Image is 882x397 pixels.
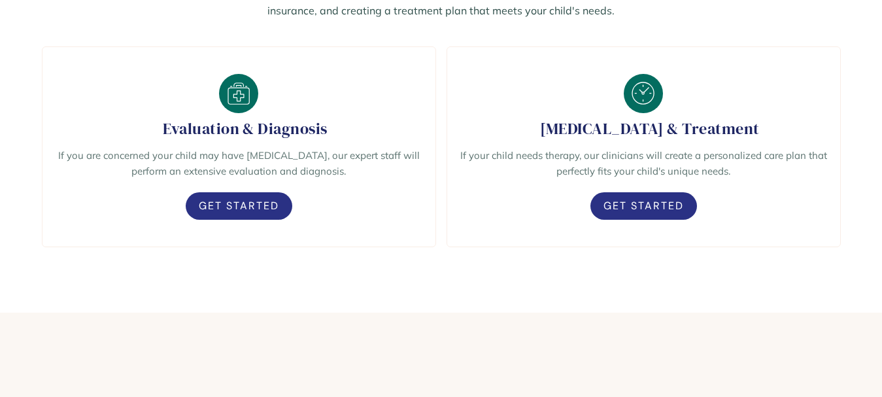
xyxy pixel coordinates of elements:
a: Get Started [186,192,292,220]
p: If you are concerned your child may have [MEDICAL_DATA], our expert staff will perform an extensi... [56,148,422,179]
img: 24 Hours Service - Doctor Webflow Template [624,74,663,113]
h2: [MEDICAL_DATA] & Treatment [460,120,827,138]
a: Get Started [590,192,697,220]
img: Years of Experience - Doctor Webflow Template [219,74,258,113]
p: If your child needs therapy, our clinicians will create a personalized care plan that perfectly f... [460,148,827,179]
h2: Evaluation & Diagnosis [56,120,422,138]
